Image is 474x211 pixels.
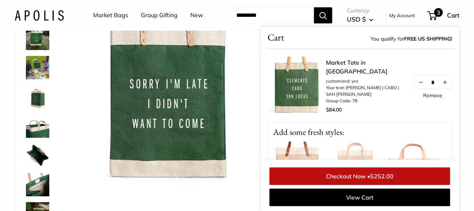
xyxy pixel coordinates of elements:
a: Checkout Now •$252.00 [270,167,450,185]
a: Market Bag in Field Green [24,25,51,52]
li: Your text: [PERSON_NAME] | CABO | SAN [PERSON_NAME] [326,84,406,98]
span: Cart [268,30,284,45]
input: Search... [230,7,314,23]
span: 3 [434,8,443,17]
span: $252.00 [370,173,394,180]
a: Market Bag in Field Green [24,54,51,81]
strong: FREE US SHIPPING! [404,35,452,42]
p: Add some fresh styles: [268,123,452,142]
a: New [190,10,203,21]
img: Apolis [15,10,64,20]
span: $84.00 [326,106,342,113]
a: Remove [423,93,443,98]
span: Cart [447,11,459,19]
a: description_Spacious inner area with room for everything. Plus water-resistant lining. [24,142,51,169]
a: description_Inner pocket good for daily drivers. [24,172,51,198]
span: Currency [347,5,374,16]
img: Market Bag in Field Green [26,85,49,109]
span: USD $ [347,15,366,23]
li: Group Code: 78 [326,98,406,104]
a: View Cart [270,189,450,206]
a: description_Take it anywhere with easy-grip handles. [24,113,51,139]
span: You qualify for [371,34,452,45]
img: Market Bag in Field Green [26,27,49,50]
img: Market Bag in Field Green [26,56,49,79]
a: Market Bag in Field Green [24,84,51,110]
img: description_Make it yours with custom printed text. [268,57,326,115]
a: Market Bags [93,10,128,21]
a: Market Tote in [GEOGRAPHIC_DATA] [326,58,406,76]
input: Quantity [427,79,439,85]
button: Decrease quantity by 1 [415,76,427,89]
li: customized: yes [326,78,406,84]
img: description_Spacious inner area with room for everything. Plus water-resistant lining. [26,144,49,167]
a: 3 Cart [428,10,459,21]
a: Group Gifting [141,10,177,21]
a: My Account [389,11,415,20]
button: Increase quantity by 1 [439,76,451,89]
img: description_Inner pocket good for daily drivers. [26,173,49,196]
button: Search [314,7,332,23]
button: USD $ [347,14,374,25]
img: description_Take it anywhere with easy-grip handles. [26,114,49,138]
